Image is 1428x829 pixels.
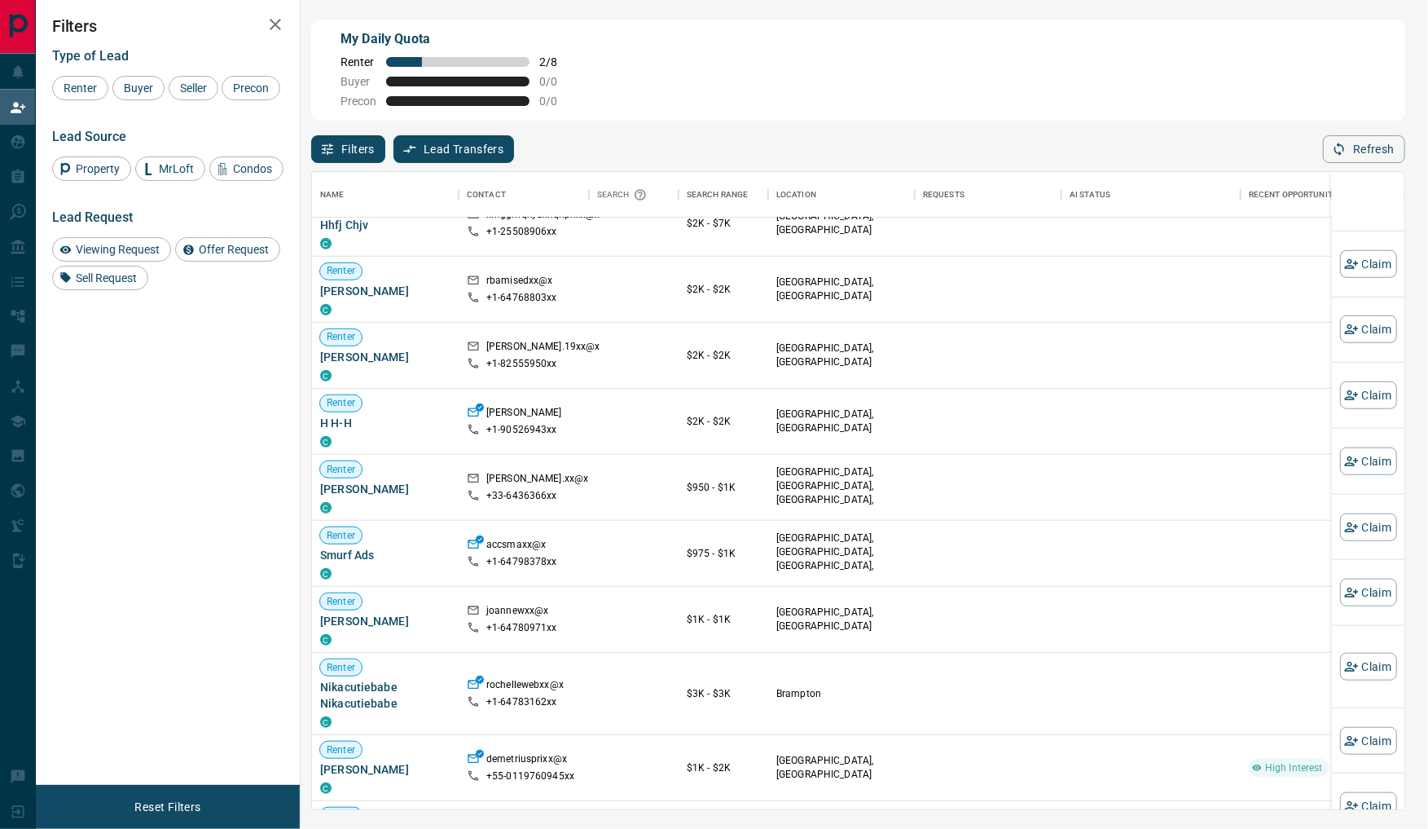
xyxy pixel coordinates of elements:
div: Property [52,157,131,181]
button: Claim [1340,579,1397,606]
button: Claim [1340,653,1397,681]
p: rbamisedxx@x [486,274,553,291]
p: [PERSON_NAME].xx@x [486,472,588,489]
div: Contact [459,172,589,218]
span: Precon [341,95,376,108]
span: 2 / 8 [539,55,575,68]
p: $1K - $1K [687,612,760,627]
div: Buyer [112,76,165,100]
div: Precon [222,76,280,100]
p: My Daily Quota [341,29,575,49]
div: Renter [52,76,108,100]
div: condos.ca [320,238,332,249]
span: Property [70,162,125,175]
p: [PERSON_NAME] [486,406,562,423]
p: [GEOGRAPHIC_DATA], [GEOGRAPHIC_DATA] [776,408,907,435]
p: [GEOGRAPHIC_DATA], [GEOGRAPHIC_DATA] [776,342,907,369]
div: AI Status [1070,172,1110,218]
p: +1- 90526943xx [486,423,557,437]
div: Search Range [679,172,768,218]
p: [GEOGRAPHIC_DATA], [GEOGRAPHIC_DATA], [GEOGRAPHIC_DATA], [GEOGRAPHIC_DATA] [776,465,907,522]
span: Renter [58,82,103,95]
p: [GEOGRAPHIC_DATA], [GEOGRAPHIC_DATA] [776,209,907,237]
div: Search Range [687,172,749,218]
div: Offer Request [175,237,280,262]
span: High Interest [1259,761,1329,775]
p: +1- 64780971xx [486,621,557,635]
span: [PERSON_NAME] [320,613,450,629]
button: Lead Transfers [393,135,515,163]
span: Lead Source [52,129,126,144]
div: Search [597,172,651,218]
p: accsmaxx@x [486,538,546,555]
span: Renter [320,265,362,279]
p: +1- 64768803xx [486,291,557,305]
p: [PERSON_NAME].19xx@x [486,340,600,357]
span: Renter [320,397,362,411]
span: Lead Request [52,209,133,225]
div: condos.ca [320,783,332,794]
p: +1- 64798378xx [486,555,557,569]
span: Smurf Ads [320,547,450,563]
div: Condos [209,157,283,181]
button: Claim [1340,792,1397,820]
div: condos.ca [320,436,332,448]
span: Renter [320,463,362,477]
span: Buyer [341,75,376,88]
p: [GEOGRAPHIC_DATA], [GEOGRAPHIC_DATA] [776,276,907,303]
p: +1- 25508906xx [486,225,557,239]
p: +55- 0119760945xx [486,769,574,783]
p: $950 - $1K [687,480,760,495]
span: Precon [227,82,275,95]
span: [PERSON_NAME] [320,283,450,299]
button: Refresh [1323,135,1405,163]
div: Recent Opportunities (30d) [1241,172,1404,218]
button: Claim [1340,727,1397,755]
button: Claim [1340,514,1397,541]
button: Claim [1340,250,1397,278]
span: 0 / 0 [539,75,575,88]
p: $975 - $1K [687,546,760,561]
div: Requests [923,172,964,218]
p: [GEOGRAPHIC_DATA], [GEOGRAPHIC_DATA] [776,606,907,633]
span: Type of Lead [52,48,129,64]
p: $3K - $3K [687,686,760,701]
p: +1- 64783162xx [486,695,557,709]
div: AI Status [1061,172,1241,218]
div: Contact [467,172,506,218]
div: condos.ca [320,717,332,728]
span: Renter [320,529,362,543]
span: Buyer [118,82,159,95]
div: condos.ca [320,502,332,514]
button: Filters [311,135,385,163]
span: Viewing Request [70,243,165,256]
p: joannewxx@x [486,604,548,621]
span: Renter [341,55,376,68]
div: Name [312,172,459,218]
span: Offer Request [193,243,275,256]
p: demetriusprixx@x [486,752,567,769]
span: MrLoft [153,162,200,175]
button: Claim [1340,448,1397,475]
span: Renter [320,743,362,757]
div: Viewing Request [52,237,171,262]
span: [PERSON_NAME] [320,481,450,497]
div: condos.ca [320,568,332,580]
p: Brampton [776,687,907,701]
div: MrLoft [135,157,205,181]
p: +1- 82555950xx [486,357,557,371]
div: Name [320,172,345,218]
span: Condos [227,162,278,175]
span: [PERSON_NAME] [320,349,450,365]
div: Location [768,172,915,218]
h2: Filters [52,16,283,36]
span: H H-H [320,415,450,431]
span: Renter [320,595,362,609]
p: $2K - $7K [687,216,760,231]
div: Sell Request [52,266,148,290]
button: Reset Filters [124,793,211,821]
button: Claim [1340,316,1397,344]
p: $2K - $2K [687,348,760,363]
p: $2K - $2K [687,282,760,297]
button: Claim [1340,381,1397,409]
